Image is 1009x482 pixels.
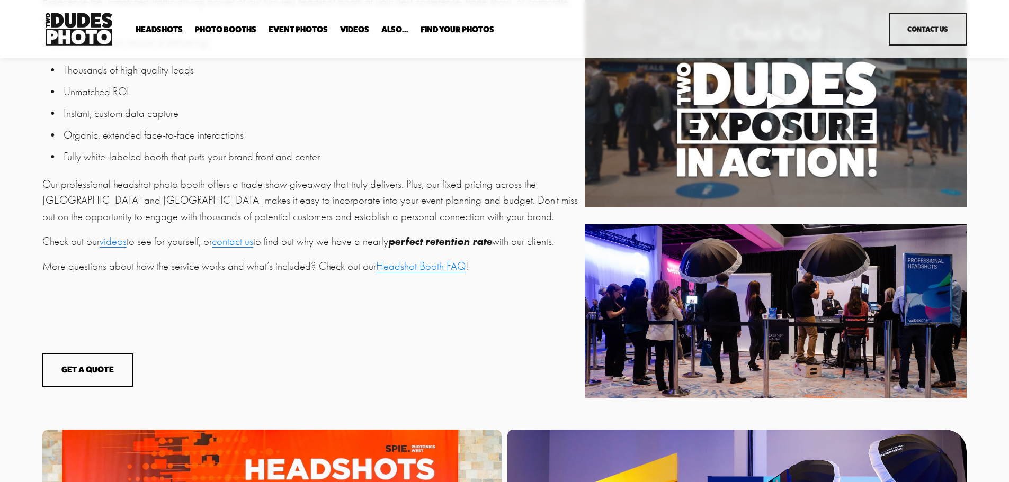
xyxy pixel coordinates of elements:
[42,233,579,250] p: Check out our to see for yourself, or to find out why we have a nearly with our clients.
[136,25,183,34] span: Headshots
[212,235,253,248] a: contact us
[376,260,466,272] a: Headshot Booth FAQ
[889,13,967,46] a: Contact Us
[340,25,369,35] a: Videos
[381,25,408,35] a: folder dropdown
[100,235,127,248] a: videos
[64,149,579,165] p: Fully white-labeled booth that puts your brand front and center
[64,62,579,78] p: Thousands of high-quality leads
[42,258,579,275] p: More questions about how the service works and what’s included? Check out our !
[421,25,494,34] span: Find Your Photos
[42,353,133,387] button: Get a Quote
[42,10,115,48] img: Two Dudes Photo | Headshots, Portraits &amp; Photo Booths
[64,127,579,143] p: Organic, extended face-to-face interactions
[42,176,579,225] p: Our professional headshot photo booth offers a trade show giveaway that truly delivers. Plus, our...
[64,105,579,122] p: Instant, custom data capture
[64,84,579,100] p: Unmatched ROI
[763,88,789,113] div: Play
[195,25,256,35] a: folder dropdown
[388,234,492,248] em: perfect retention rate
[195,25,256,34] span: Photo Booths
[269,25,328,35] a: Event Photos
[136,25,183,35] a: folder dropdown
[381,25,408,34] span: Also...
[421,25,494,35] a: folder dropdown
